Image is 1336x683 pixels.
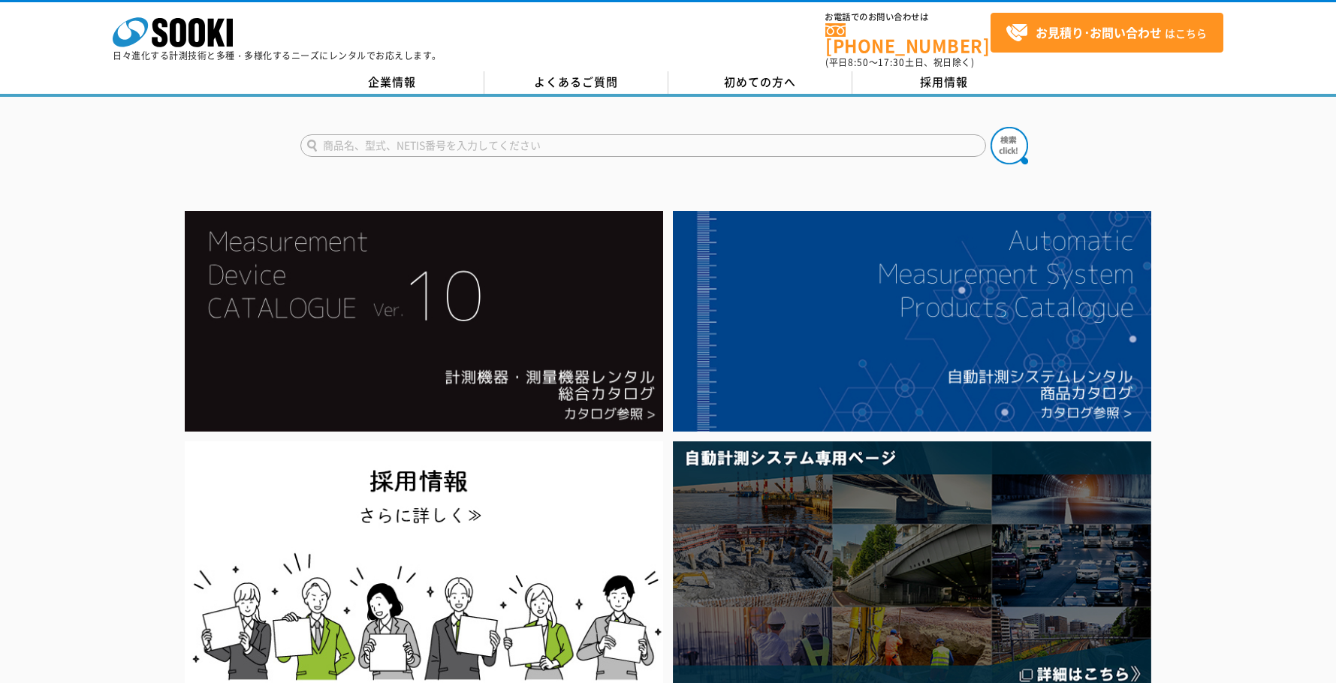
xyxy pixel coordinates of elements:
[825,56,974,69] span: (平日 ～ 土日、祝日除く)
[300,71,484,94] a: 企業情報
[848,56,869,69] span: 8:50
[991,13,1223,53] a: お見積り･お問い合わせはこちら
[1006,22,1207,44] span: はこちら
[185,211,663,432] img: Catalog Ver10
[825,13,991,22] span: お電話でのお問い合わせは
[991,127,1028,164] img: btn_search.png
[484,71,668,94] a: よくあるご質問
[724,74,796,90] span: 初めての方へ
[113,51,442,60] p: 日々進化する計測技術と多種・多様化するニーズにレンタルでお応えします。
[852,71,1036,94] a: 採用情報
[825,23,991,54] a: [PHONE_NUMBER]
[300,134,986,157] input: 商品名、型式、NETIS番号を入力してください
[668,71,852,94] a: 初めての方へ
[878,56,905,69] span: 17:30
[1036,23,1162,41] strong: お見積り･お問い合わせ
[673,211,1151,432] img: 自動計測システムカタログ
